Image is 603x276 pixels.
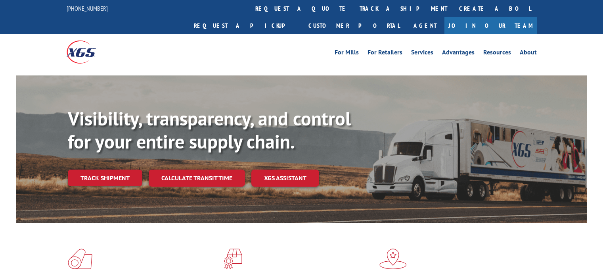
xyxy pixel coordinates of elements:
[379,249,407,269] img: xgs-icon-flagship-distribution-model-red
[411,49,433,58] a: Services
[149,170,245,187] a: Calculate transit time
[483,49,511,58] a: Resources
[444,17,537,34] a: Join Our Team
[68,170,142,186] a: Track shipment
[68,106,351,154] b: Visibility, transparency, and control for your entire supply chain.
[68,249,92,269] img: xgs-icon-total-supply-chain-intelligence-red
[224,249,242,269] img: xgs-icon-focused-on-flooring-red
[406,17,444,34] a: Agent
[368,49,402,58] a: For Retailers
[67,4,108,12] a: [PHONE_NUMBER]
[302,17,406,34] a: Customer Portal
[188,17,302,34] a: Request a pickup
[251,170,319,187] a: XGS ASSISTANT
[520,49,537,58] a: About
[335,49,359,58] a: For Mills
[442,49,475,58] a: Advantages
